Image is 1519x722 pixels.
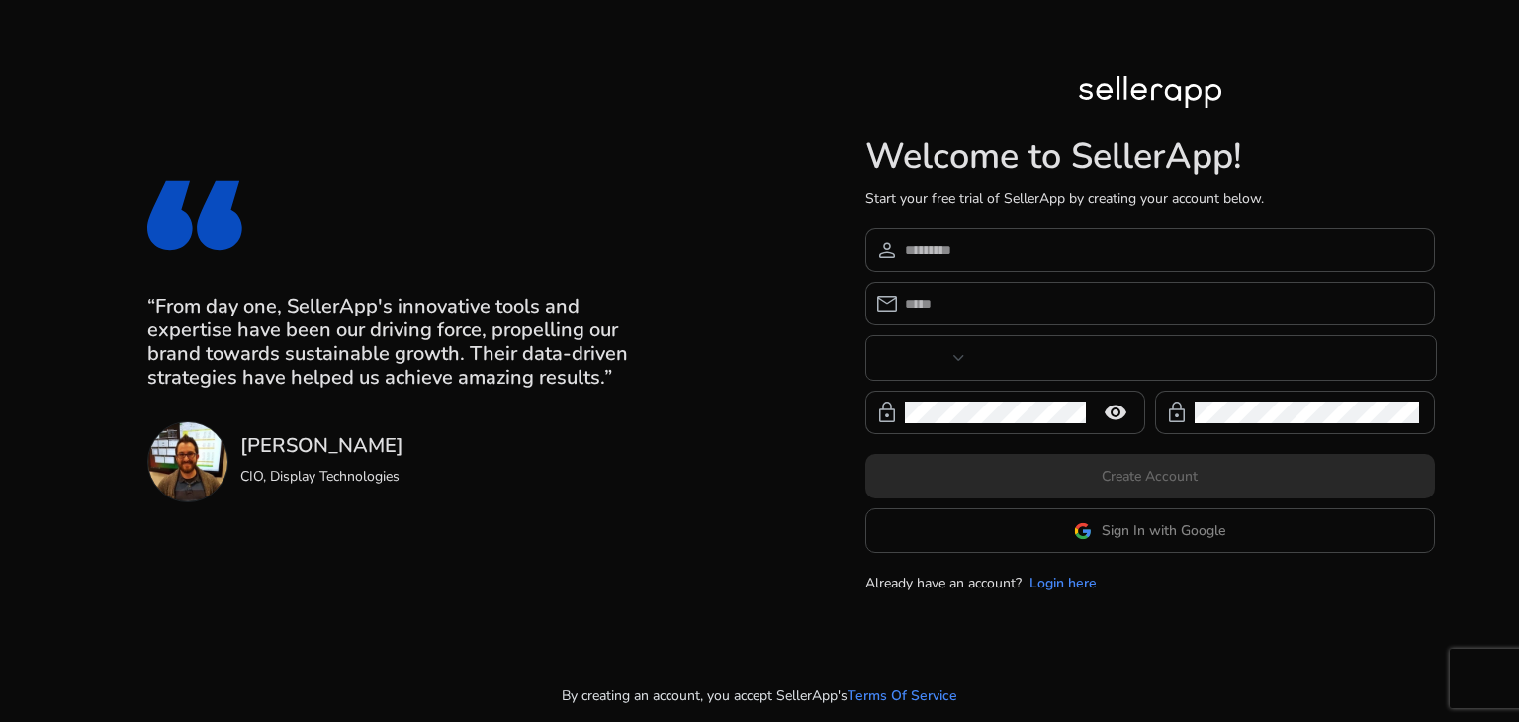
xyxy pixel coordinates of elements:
h3: [PERSON_NAME] [240,434,403,458]
a: Login here [1029,573,1097,593]
h1: Welcome to SellerApp! [865,135,1435,178]
span: person [875,238,899,262]
span: email [875,292,899,316]
span: lock [1165,401,1189,424]
h3: “From day one, SellerApp's innovative tools and expertise have been our driving force, propelling... [147,295,654,390]
a: Terms Of Service [848,685,957,706]
span: lock [875,401,899,424]
p: Already have an account? [865,573,1022,593]
mat-icon: remove_red_eye [1092,401,1139,424]
p: CIO, Display Technologies [240,466,403,487]
p: Start your free trial of SellerApp by creating your account below. [865,188,1435,209]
